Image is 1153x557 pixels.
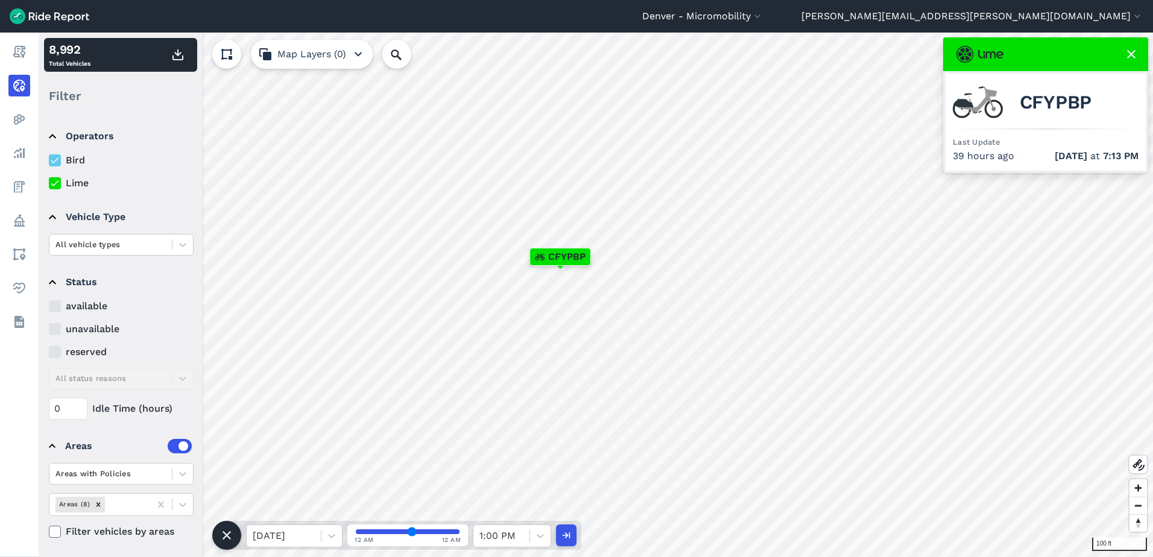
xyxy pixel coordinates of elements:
[49,429,192,463] summary: Areas
[1055,150,1087,162] span: [DATE]
[953,149,1139,163] div: 39 hours ago
[8,176,30,198] a: Fees
[8,277,30,299] a: Health
[55,497,92,512] div: Areas (8)
[39,33,1153,557] canvas: Map
[49,40,90,69] div: Total Vehicles
[49,200,192,234] summary: Vehicle Type
[49,153,194,168] label: Bird
[382,40,431,69] input: Search Location or Vehicles
[953,137,1000,146] span: Last Update
[8,244,30,265] a: Areas
[8,109,30,130] a: Heatmaps
[49,524,194,539] label: Filter vehicles by areas
[548,250,586,264] span: CFYPBP
[642,9,763,24] button: Denver - Micromobility
[1103,150,1139,162] span: 7:13 PM
[49,119,192,153] summary: Operators
[49,398,194,420] div: Idle Time (hours)
[10,8,89,24] img: Ride Report
[251,40,373,69] button: Map Layers (0)
[49,176,194,190] label: Lime
[1092,538,1147,551] div: 100 ft
[49,40,90,58] div: 8,992
[1129,514,1147,532] button: Reset bearing to north
[8,41,30,63] a: Report
[44,77,197,115] div: Filter
[1129,497,1147,514] button: Zoom out
[953,86,1003,119] img: Lime ebike
[1129,479,1147,497] button: Zoom in
[8,142,30,164] a: Analyze
[956,46,1003,63] img: Lime
[49,299,194,313] label: available
[442,535,461,544] span: 12 AM
[355,535,374,544] span: 12 AM
[49,322,194,336] label: unavailable
[1020,95,1092,110] span: CFYPBP
[8,210,30,231] a: Policy
[92,497,105,512] div: Remove Areas (8)
[49,345,194,359] label: reserved
[8,75,30,96] a: Realtime
[8,311,30,333] a: Datasets
[49,265,192,299] summary: Status
[1055,149,1139,163] span: at
[65,439,192,453] div: Areas
[801,9,1143,24] button: [PERSON_NAME][EMAIL_ADDRESS][PERSON_NAME][DOMAIN_NAME]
